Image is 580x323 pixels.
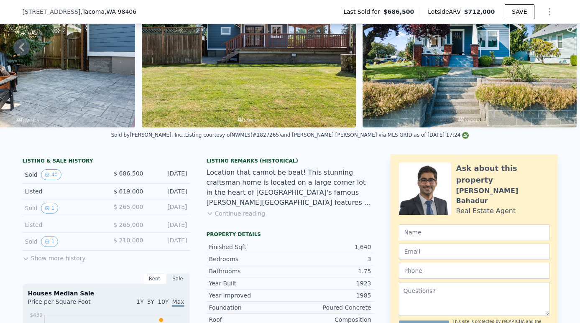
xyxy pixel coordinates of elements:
[209,243,290,251] div: Finished Sqft
[23,251,86,262] button: Show more history
[150,221,187,229] div: [DATE]
[111,132,185,138] div: Sold by [PERSON_NAME], Inc. .
[23,158,190,166] div: LISTING & SALE HISTORY
[172,298,184,307] span: Max
[147,298,154,305] span: 3Y
[150,203,187,214] div: [DATE]
[158,298,169,305] span: 10Y
[541,3,558,20] button: Show Options
[464,8,495,15] span: $712,000
[28,289,184,298] div: Houses Median Sale
[290,279,371,287] div: 1923
[30,312,43,318] tspan: $439
[383,8,414,16] span: $686,500
[207,158,374,164] div: Listing Remarks (Historical)
[207,231,374,238] div: Property details
[166,273,190,284] div: Sale
[290,255,371,263] div: 3
[209,255,290,263] div: Bedrooms
[290,243,371,251] div: 1,640
[456,206,516,216] div: Real Estate Agent
[456,163,549,186] div: Ask about this property
[80,8,136,16] span: , Tacoma
[113,188,143,195] span: $ 619,000
[25,203,100,214] div: Sold
[136,298,143,305] span: 1Y
[105,8,136,15] span: , WA 98406
[399,244,549,259] input: Email
[41,236,59,247] button: View historical data
[209,279,290,287] div: Year Built
[207,168,374,208] div: Location that cannot be beat! This stunning craftsman home is located on a large corner lot in th...
[456,186,549,206] div: [PERSON_NAME] Bahadur
[505,4,534,19] button: SAVE
[41,203,59,214] button: View historical data
[150,236,187,247] div: [DATE]
[23,8,81,16] span: [STREET_ADDRESS]
[113,237,143,244] span: $ 210,000
[290,267,371,275] div: 1.75
[28,298,106,311] div: Price per Square Foot
[209,303,290,312] div: Foundation
[25,169,100,180] div: Sold
[41,169,61,180] button: View historical data
[290,303,371,312] div: Poured Concrete
[25,236,100,247] div: Sold
[113,221,143,228] span: $ 265,000
[399,263,549,279] input: Phone
[113,170,143,177] span: $ 686,500
[185,132,469,138] div: Listing courtesy of NWMLS (#1827265) and [PERSON_NAME] [PERSON_NAME] via MLS GRID as of [DATE] 17:24
[343,8,383,16] span: Last Sold for
[150,187,187,196] div: [DATE]
[209,291,290,300] div: Year Improved
[428,8,464,16] span: Lotside ARV
[399,224,549,240] input: Name
[143,273,166,284] div: Rent
[207,209,266,218] button: Continue reading
[113,203,143,210] span: $ 265,000
[25,187,100,196] div: Listed
[290,291,371,300] div: 1985
[462,132,469,139] img: NWMLS Logo
[209,267,290,275] div: Bathrooms
[150,169,187,180] div: [DATE]
[25,221,100,229] div: Listed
